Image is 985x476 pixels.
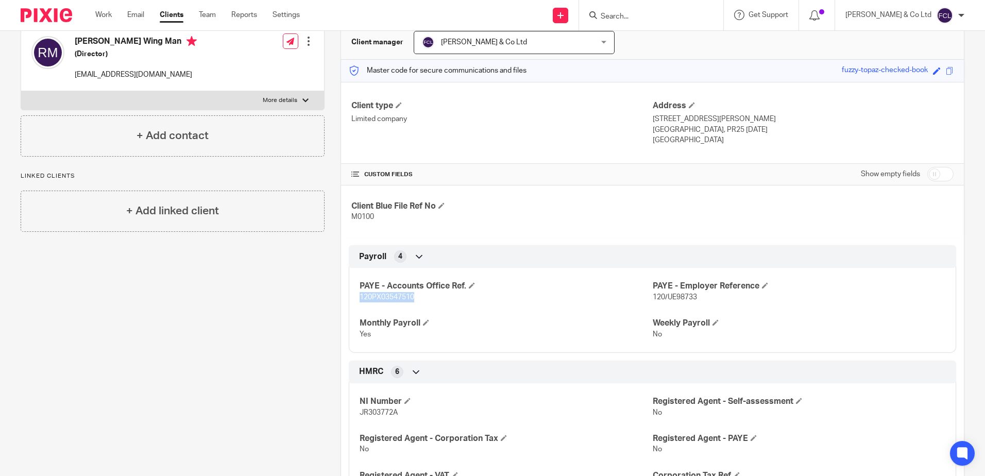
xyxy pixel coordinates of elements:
[398,251,402,262] span: 4
[351,100,652,111] h4: Client type
[422,36,434,48] img: svg%3E
[653,125,954,135] p: [GEOGRAPHIC_DATA], PR25 [DATE]
[653,318,945,329] h4: Weekly Payroll
[75,36,197,49] h4: [PERSON_NAME] Wing Man
[861,169,920,179] label: Show empty fields
[360,331,371,338] span: Yes
[653,331,662,338] span: No
[349,65,527,76] p: Master code for secure communications and files
[359,251,386,262] span: Payroll
[351,171,652,179] h4: CUSTOM FIELDS
[186,36,197,46] i: Primary
[845,10,931,20] p: [PERSON_NAME] & Co Ltd
[95,10,112,20] a: Work
[360,433,652,444] h4: Registered Agent - Corporation Tax
[653,114,954,124] p: [STREET_ADDRESS][PERSON_NAME]
[263,96,297,105] p: More details
[351,114,652,124] p: Limited company
[75,49,197,59] h5: (Director)
[137,128,209,144] h4: + Add contact
[359,366,383,377] span: HMRC
[653,294,697,301] span: 120/UE98733
[75,70,197,80] p: [EMAIL_ADDRESS][DOMAIN_NAME]
[360,281,652,292] h4: PAYE - Accounts Office Ref.
[351,213,374,220] span: M0100
[842,65,928,77] div: fuzzy-topaz-checked-book
[351,37,403,47] h3: Client manager
[600,12,692,22] input: Search
[351,201,652,212] h4: Client Blue File Ref No
[653,281,945,292] h4: PAYE - Employer Reference
[127,10,144,20] a: Email
[653,433,945,444] h4: Registered Agent - PAYE
[653,409,662,416] span: No
[395,367,399,377] span: 6
[273,10,300,20] a: Settings
[360,446,369,453] span: No
[653,396,945,407] h4: Registered Agent - Self-assessment
[937,7,953,24] img: svg%3E
[360,294,414,301] span: 120PX03547510
[360,409,398,416] span: JR303772A
[31,36,64,69] img: svg%3E
[653,446,662,453] span: No
[199,10,216,20] a: Team
[653,135,954,145] p: [GEOGRAPHIC_DATA]
[160,10,183,20] a: Clients
[441,39,527,46] span: [PERSON_NAME] & Co Ltd
[749,11,788,19] span: Get Support
[231,10,257,20] a: Reports
[21,172,325,180] p: Linked clients
[653,100,954,111] h4: Address
[360,396,652,407] h4: NI Number
[126,203,219,219] h4: + Add linked client
[360,318,652,329] h4: Monthly Payroll
[21,8,72,22] img: Pixie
